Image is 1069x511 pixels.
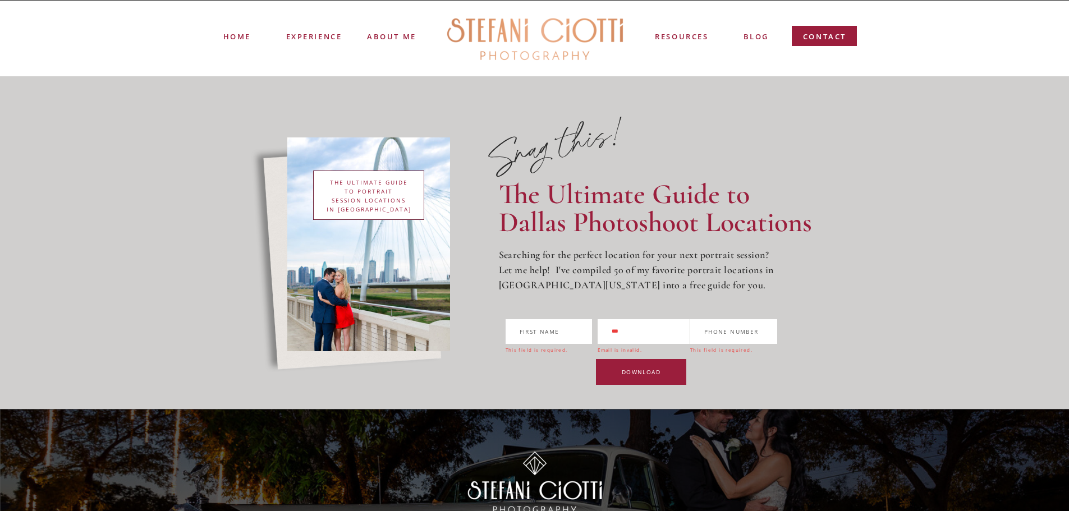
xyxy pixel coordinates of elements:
[325,178,412,213] h3: THE ULTIMATE GUIDE TO PORTRAIT SESSION LOCATIONS IN [GEOGRAPHIC_DATA]
[596,359,686,385] button: DOWNLOAD
[469,113,631,187] p: Snag this!
[223,31,250,42] a: Home
[803,31,847,47] a: contact
[366,31,417,41] a: ABOUT ME
[520,328,545,335] span: First n
[744,31,769,44] a: blog
[545,328,559,335] span: ame
[506,347,593,354] div: This field is required.
[286,31,342,40] a: experience
[654,31,710,44] a: resources
[736,328,759,335] span: umber
[622,368,660,376] span: DOWNLOAD
[690,347,777,354] div: This field is required.
[598,347,685,354] div: Email is invalid.
[704,328,736,335] span: Phone N
[499,180,825,241] h2: The Ultimate Guide to Dallas Photoshoot Locations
